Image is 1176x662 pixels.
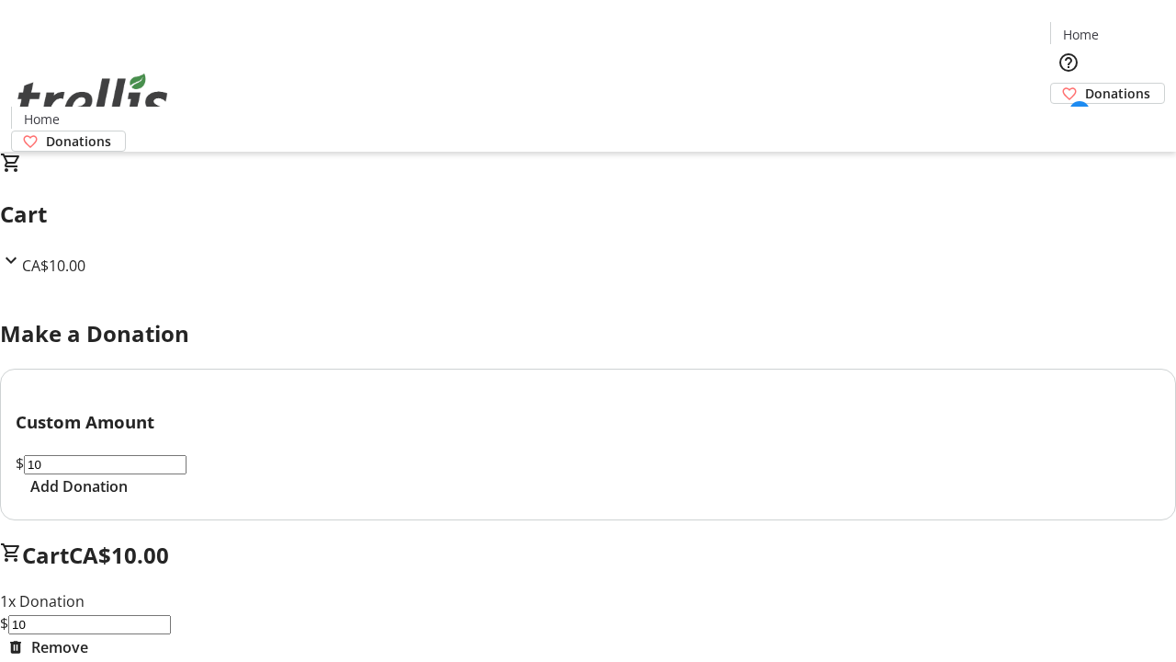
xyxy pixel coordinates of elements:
a: Donations [11,131,126,152]
span: CA$10.00 [22,256,85,276]
span: $ [16,453,24,474]
h3: Custom Amount [16,409,1160,435]
input: Donation Amount [24,455,187,474]
span: Remove [31,636,88,658]
span: Home [24,109,60,129]
img: Orient E2E Organization 5VlIFcayl0's Logo [11,53,175,145]
a: Donations [1050,83,1165,104]
button: Help [1050,44,1087,81]
span: Add Donation [30,475,128,497]
input: Donation Amount [8,615,171,634]
button: Cart [1050,104,1087,141]
span: Donations [1085,84,1150,103]
span: CA$10.00 [69,540,169,570]
span: Donations [46,131,111,151]
span: Home [1063,25,1099,44]
a: Home [1051,25,1110,44]
a: Home [12,109,71,129]
button: Add Donation [16,475,142,497]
